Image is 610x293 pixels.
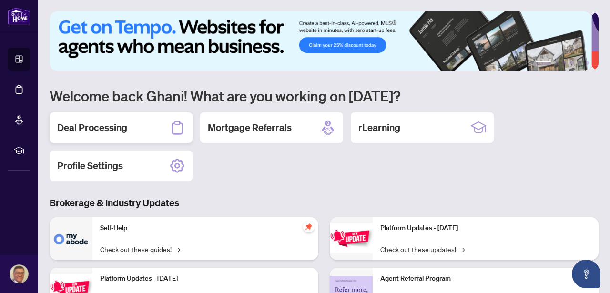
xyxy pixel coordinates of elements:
[100,223,311,233] p: Self-Help
[562,61,566,65] button: 3
[8,7,30,25] img: logo
[50,217,92,260] img: Self-Help
[460,244,465,254] span: →
[50,87,599,105] h1: Welcome back Ghani! What are you working on [DATE]?
[585,61,589,65] button: 6
[57,159,123,172] h2: Profile Settings
[303,221,315,232] span: pushpin
[100,273,311,284] p: Platform Updates - [DATE]
[57,121,127,134] h2: Deal Processing
[208,121,292,134] h2: Mortgage Referrals
[358,121,400,134] h2: rLearning
[50,196,599,210] h3: Brokerage & Industry Updates
[380,244,465,254] a: Check out these updates!→
[572,260,600,288] button: Open asap
[175,244,180,254] span: →
[536,61,551,65] button: 1
[570,61,574,65] button: 4
[380,273,591,284] p: Agent Referral Program
[555,61,559,65] button: 2
[100,244,180,254] a: Check out these guides!→
[10,265,28,283] img: Profile Icon
[380,223,591,233] p: Platform Updates - [DATE]
[50,11,591,71] img: Slide 0
[330,223,373,253] img: Platform Updates - June 23, 2025
[578,61,581,65] button: 5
